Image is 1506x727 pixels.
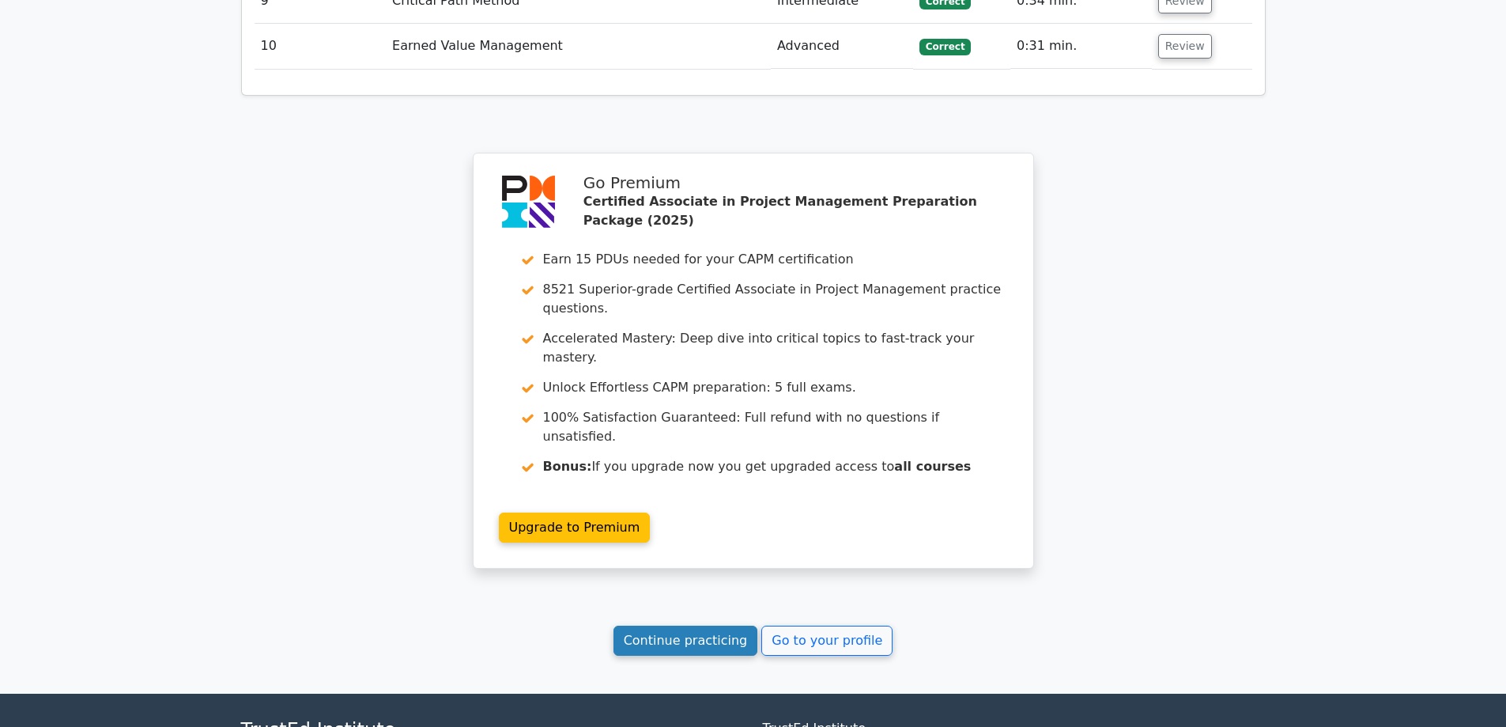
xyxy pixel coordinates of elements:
[761,626,893,656] a: Go to your profile
[1010,24,1152,69] td: 0:31 min.
[919,39,971,55] span: Correct
[613,626,758,656] a: Continue practicing
[386,24,771,69] td: Earned Value Management
[771,24,913,69] td: Advanced
[1158,34,1212,59] button: Review
[499,513,651,543] a: Upgrade to Premium
[255,24,387,69] td: 10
